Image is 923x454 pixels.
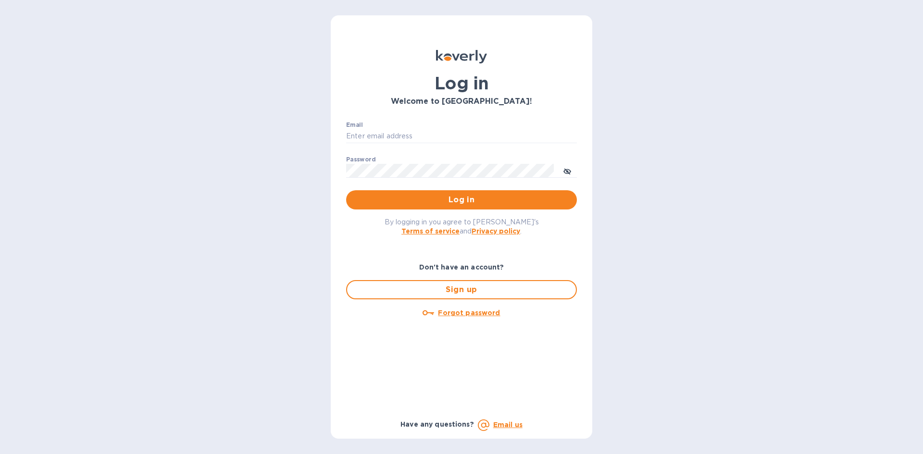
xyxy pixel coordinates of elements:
[346,73,577,93] h1: Log in
[354,194,569,206] span: Log in
[346,97,577,106] h3: Welcome to [GEOGRAPHIC_DATA]!
[438,309,500,317] u: Forgot password
[385,218,539,235] span: By logging in you agree to [PERSON_NAME]'s and .
[472,227,520,235] a: Privacy policy
[400,420,474,428] b: Have any questions?
[346,190,577,209] button: Log in
[558,161,577,180] button: toggle password visibility
[419,263,504,271] b: Don't have an account?
[346,129,577,144] input: Enter email address
[493,421,523,429] a: Email us
[355,284,568,295] span: Sign up
[346,122,363,128] label: Email
[401,227,460,235] a: Terms of service
[346,157,375,162] label: Password
[346,280,577,299] button: Sign up
[436,50,487,63] img: Koverly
